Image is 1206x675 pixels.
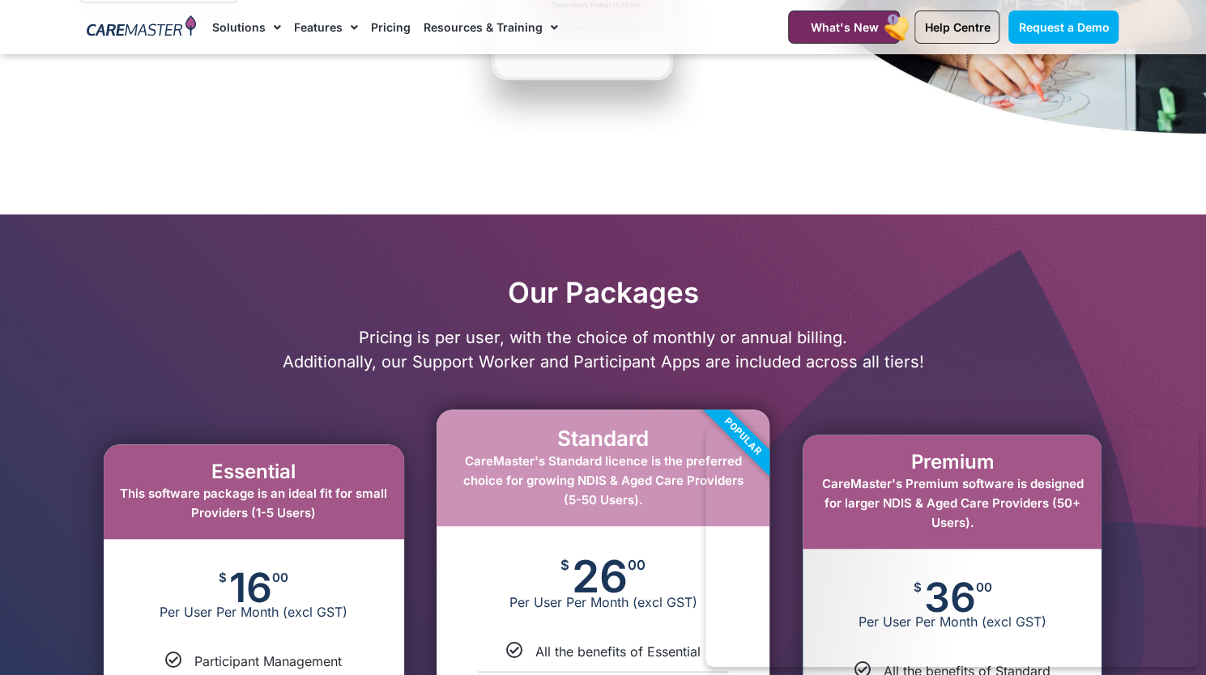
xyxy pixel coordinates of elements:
[628,558,646,572] span: 00
[219,571,227,584] span: $
[437,594,769,610] span: Per User Per Month (excl GST)
[560,558,569,572] span: $
[1008,11,1119,44] a: Request a Demo
[1018,20,1109,34] span: Request a Demo
[535,643,700,660] a: All the benefits of Essential
[572,558,628,594] span: 26
[924,20,990,34] span: Help Centre
[79,325,1127,374] p: Pricing is per user, with the choice of monthly or annual billing. Additionally, our Support Work...
[229,571,272,604] span: 16
[810,20,878,34] span: What's New
[453,426,753,451] h2: Standard
[104,604,404,620] span: Per User Per Month (excl GST)
[120,486,387,520] span: This software package is an ideal fit for small Providers (1-5 Users)
[788,11,900,44] a: What's New
[120,461,388,484] h2: Essential
[272,571,288,584] span: 00
[914,11,999,44] a: Help Centre
[462,453,743,507] span: CareMaster's Standard licence is the preferred choice for growing NDIS & Aged Care Providers (5-5...
[705,427,1198,667] iframe: Popup CTA
[79,275,1127,309] h2: Our Packages
[194,653,342,669] a: Participant Management
[87,15,196,40] img: CareMaster Logo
